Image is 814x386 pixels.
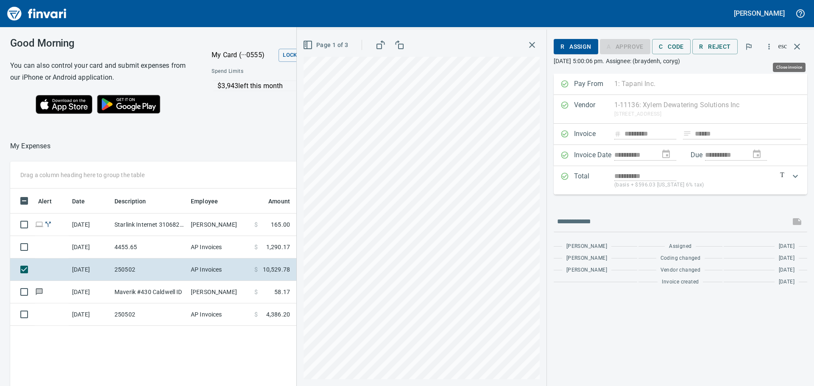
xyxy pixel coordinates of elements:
[10,141,50,151] p: My Expenses
[734,9,785,18] h5: [PERSON_NAME]
[787,211,807,232] span: This records your message into the invoice and notifies anyone mentioned
[212,50,275,60] p: My Card (···0555)
[111,303,187,326] td: 250502
[699,42,703,52] a: R
[254,265,258,274] span: $
[10,60,190,83] h6: You can also control your card and submit expenses from our iPhone or Android application.
[778,171,786,180] a: T
[560,42,591,52] span: Assign
[72,196,85,206] span: Date
[187,303,251,326] td: AP Invoices
[69,303,111,326] td: [DATE]
[760,37,778,56] button: More
[187,214,251,236] td: [PERSON_NAME]
[111,258,187,281] td: 250502
[566,242,607,251] span: [PERSON_NAME]
[111,236,187,258] td: 4455.65
[699,42,731,52] span: Reject
[72,196,96,206] span: Date
[254,288,258,296] span: $
[554,39,598,54] button: RAssign
[692,39,738,54] button: RReject
[266,243,290,251] span: 1,290.17
[554,57,807,65] p: [DATE] 5:00:06 pm. Assignee: (braydenh, coryg)
[205,91,390,100] p: Online allowed
[36,95,92,114] img: Download on the App Store
[293,236,505,258] td: Job (1) / 250502.: [GEOGRAPHIC_DATA] at [PERSON_NAME][GEOGRAPHIC_DATA] / 1003. .: General Require...
[304,40,348,50] span: Page 1 of 3
[669,242,691,251] span: Assigned
[254,220,258,229] span: $
[566,254,607,263] span: [PERSON_NAME]
[779,242,794,251] span: [DATE]
[187,258,251,281] td: AP Invoices
[268,196,290,206] span: Amount
[187,281,251,303] td: [PERSON_NAME]
[732,7,787,20] button: [PERSON_NAME]
[69,281,111,303] td: [DATE]
[293,281,505,303] td: Job (1) / 250502.: [GEOGRAPHIC_DATA] at [PERSON_NAME][GEOGRAPHIC_DATA] / 1003. .: General Require...
[271,220,290,229] span: 165.00
[69,214,111,236] td: [DATE]
[283,50,313,60] span: Lock Card
[779,266,794,275] span: [DATE]
[659,42,684,52] span: Code
[212,67,316,76] span: Spend Limits
[263,265,290,274] span: 10,529.78
[662,278,699,286] span: Invoice created
[191,196,229,206] span: Employee
[739,37,758,56] button: Flag
[257,196,290,206] span: Amount
[35,222,44,227] span: Online transaction
[554,166,807,194] div: Expand
[5,3,69,24] img: Finvari
[69,258,111,281] td: [DATE]
[254,243,258,251] span: $
[187,236,251,258] td: AP Invoices
[301,37,351,53] button: Page 1 of 3
[266,310,290,319] span: 4,386.20
[10,141,50,151] nav: breadcrumb
[38,196,63,206] span: Alert
[92,90,165,118] img: Get it on Google Play
[274,288,290,296] span: 58.17
[779,278,794,286] span: [DATE]
[114,196,146,206] span: Description
[111,214,187,236] td: Starlink Internet 3106829683 CA - [GEOGRAPHIC_DATA]
[293,214,505,236] td: Job (1) / 250502.: [GEOGRAPHIC_DATA] at [PERSON_NAME][GEOGRAPHIC_DATA] / 1003. .: General Require...
[35,289,44,294] span: Has messages
[20,171,145,179] p: Drag a column heading here to group the table
[600,42,650,50] div: Coding Required
[114,196,157,206] span: Description
[574,171,614,189] p: Total
[614,181,773,189] p: (basis + $596.03 [US_STATE] 6% tax)
[661,254,701,263] span: Coding changed
[111,281,187,303] td: Maverik #430 Caldwell ID
[44,222,53,227] span: Split transaction
[560,42,564,52] a: R
[191,196,218,206] span: Employee
[279,49,317,62] button: Lock Card
[659,42,663,52] a: C
[652,39,691,54] button: CCode
[69,236,111,258] td: [DATE]
[254,310,258,319] span: $
[566,266,607,275] span: [PERSON_NAME]
[38,196,52,206] span: Alert
[661,266,701,275] span: Vendor changed
[217,81,389,91] p: $3,943 left this month
[779,254,794,263] span: [DATE]
[778,42,787,50] a: esc
[10,37,190,49] h3: Good Morning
